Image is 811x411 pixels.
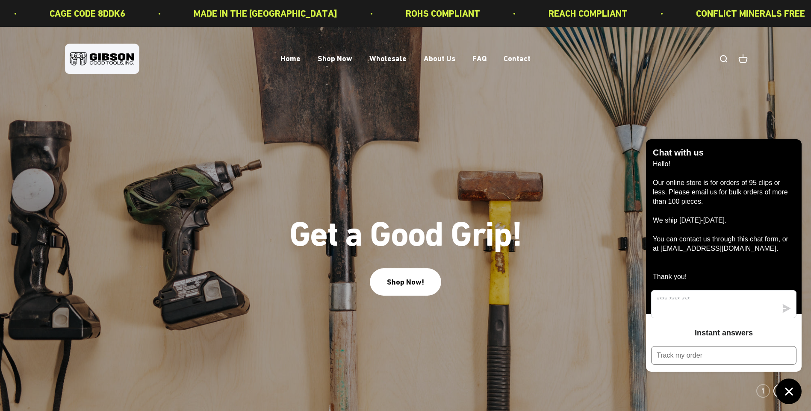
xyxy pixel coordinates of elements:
[280,54,301,63] a: Home
[405,6,479,21] p: ROHS COMPLIANT
[369,54,407,63] a: Wholesale
[643,139,804,404] inbox-online-store-chat: Shopify online store chat
[370,268,441,295] a: Shop Now!
[193,6,336,21] p: MADE IN THE [GEOGRAPHIC_DATA]
[472,54,487,63] a: FAQ
[318,54,352,63] a: Shop Now
[548,6,627,21] p: REACH COMPLIANT
[504,54,531,63] a: Contact
[289,214,522,254] split-lines: Get a Good Grip!
[695,6,804,21] p: CONFLICT MINERALS FREE
[49,6,124,21] p: CAGE CODE 8DDK6
[424,54,455,63] a: About Us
